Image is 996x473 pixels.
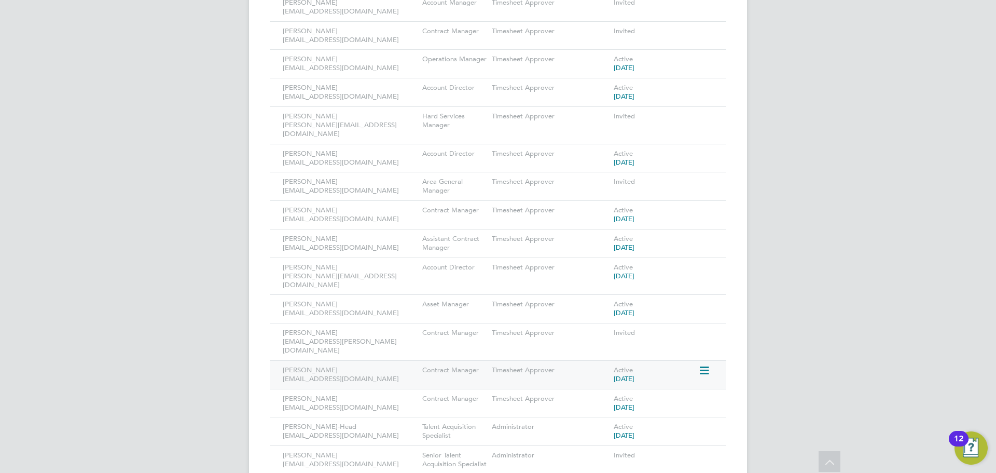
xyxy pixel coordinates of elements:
span: [DATE] [614,63,634,72]
div: Timesheet Approver [489,389,611,409]
div: Area General Manager [420,172,489,200]
div: Contract Manager [420,22,489,41]
div: [PERSON_NAME] [EMAIL_ADDRESS][DOMAIN_NAME] [280,172,420,200]
div: Active [611,50,716,78]
div: Timesheet Approver [489,107,611,126]
div: Active [611,78,716,106]
div: Timesheet Approver [489,258,611,277]
div: Timesheet Approver [489,22,611,41]
div: Administrator [489,417,611,437]
div: Contract Manager [420,323,489,343]
span: [DATE] [614,308,634,317]
div: Operations Manager [420,50,489,69]
div: [PERSON_NAME] [EMAIL_ADDRESS][DOMAIN_NAME] [280,361,420,389]
div: Active [611,389,716,417]
div: Account Director [420,78,489,98]
div: Contract Manager [420,389,489,409]
div: Active [611,361,698,389]
div: Timesheet Approver [489,295,611,314]
div: Administrator [489,446,611,465]
div: [PERSON_NAME]-Head [EMAIL_ADDRESS][DOMAIN_NAME] [280,417,420,445]
div: [PERSON_NAME] [EMAIL_ADDRESS][DOMAIN_NAME] [280,144,420,172]
div: [PERSON_NAME] [EMAIL_ADDRESS][DOMAIN_NAME] [280,229,420,258]
div: [PERSON_NAME] [EMAIL_ADDRESS][DOMAIN_NAME] [280,201,420,229]
div: Contract Manager [420,361,489,380]
div: Hard Services Manager [420,107,489,135]
div: Active [611,144,716,172]
span: [DATE] [614,272,634,280]
div: Timesheet Approver [489,323,611,343]
div: Asset Manager [420,295,489,314]
div: Account Director [420,144,489,164]
div: Invited [611,323,716,343]
div: Talent Acquisition Specialist [420,417,489,445]
span: [DATE] [614,243,634,252]
div: Timesheet Approver [489,201,611,220]
div: [PERSON_NAME] [EMAIL_ADDRESS][DOMAIN_NAME] [280,22,420,50]
div: Invited [611,172,716,192]
div: [PERSON_NAME] [EMAIL_ADDRESS][DOMAIN_NAME] [280,295,420,323]
div: [PERSON_NAME] [EMAIL_ADDRESS][DOMAIN_NAME] [280,78,420,106]
div: Invited [611,446,716,465]
div: Timesheet Approver [489,144,611,164]
span: [DATE] [614,214,634,223]
div: Active [611,417,716,445]
div: Active [611,295,716,323]
div: [PERSON_NAME] [EMAIL_ADDRESS][DOMAIN_NAME] [280,389,420,417]
div: [PERSON_NAME] [EMAIL_ADDRESS][PERSON_NAME][DOMAIN_NAME] [280,323,420,360]
div: Account Director [420,258,489,277]
span: [DATE] [614,374,634,383]
div: [PERSON_NAME] [EMAIL_ADDRESS][DOMAIN_NAME] [280,50,420,78]
div: Timesheet Approver [489,229,611,249]
div: Timesheet Approver [489,361,611,380]
div: Invited [611,107,716,126]
div: [PERSON_NAME] [PERSON_NAME][EMAIL_ADDRESS][DOMAIN_NAME] [280,258,420,295]
div: Assistant Contract Manager [420,229,489,258]
div: Active [611,229,716,258]
div: Contract Manager [420,201,489,220]
div: [PERSON_NAME] [PERSON_NAME][EMAIL_ADDRESS][DOMAIN_NAME] [280,107,420,144]
div: 12 [954,439,963,452]
div: Timesheet Approver [489,172,611,192]
div: Invited [611,22,716,41]
button: Open Resource Center, 12 new notifications [955,431,988,465]
div: Timesheet Approver [489,78,611,98]
span: [DATE] [614,431,634,440]
div: Active [611,201,716,229]
span: [DATE] [614,92,634,101]
div: Timesheet Approver [489,50,611,69]
span: [DATE] [614,158,634,167]
div: Active [611,258,716,286]
span: [DATE] [614,403,634,412]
